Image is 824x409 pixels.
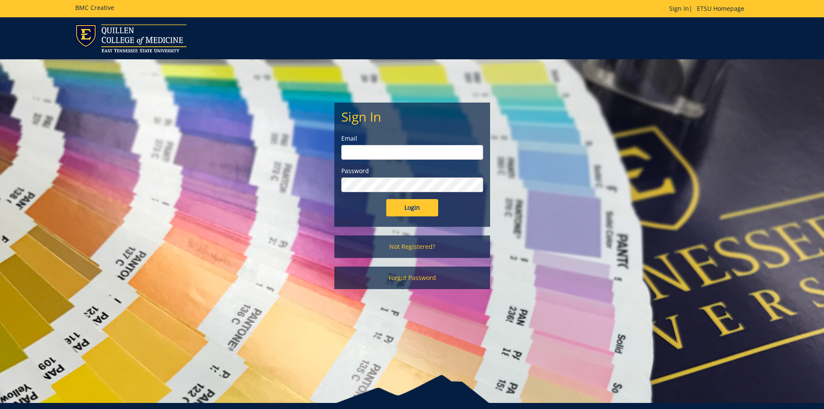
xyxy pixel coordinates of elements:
img: ETSU logo [75,24,186,52]
h5: BMC Creative [75,4,114,11]
a: Forgot Password [334,267,490,289]
p: | [669,4,749,13]
input: Login [386,199,438,216]
h2: Sign In [341,109,483,124]
label: Password [341,167,483,175]
a: Sign In [669,4,689,13]
a: Not Registered? [334,235,490,258]
label: Email [341,134,483,143]
a: ETSU Homepage [693,4,749,13]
